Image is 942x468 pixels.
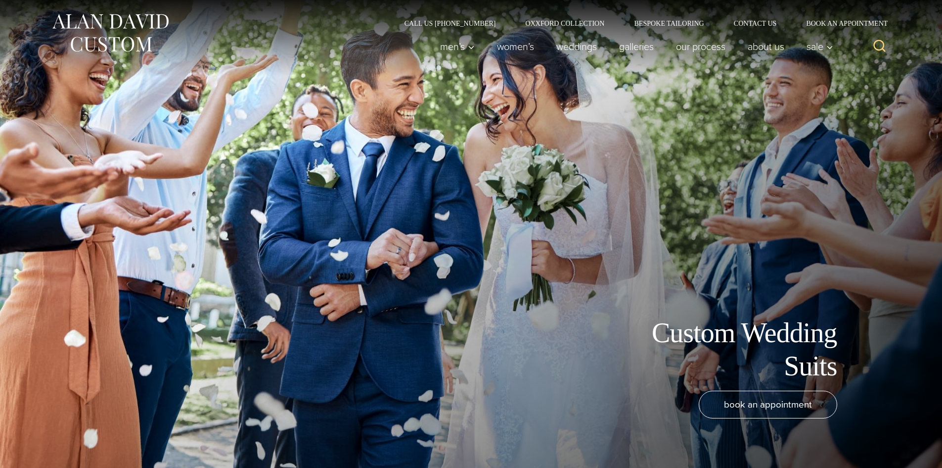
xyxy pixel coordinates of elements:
span: Men’s [440,42,475,52]
a: Women’s [486,37,545,56]
a: Our Process [665,37,736,56]
a: Bespoke Tailoring [619,20,718,27]
span: Sale [807,42,833,52]
a: About Us [736,37,795,56]
nav: Primary Navigation [429,37,838,56]
a: Galleries [608,37,665,56]
h1: Custom Wedding Suits [615,316,837,383]
a: Contact Us [719,20,792,27]
a: Oxxford Collection [510,20,619,27]
nav: Secondary Navigation [390,20,892,27]
a: Book an Appointment [791,20,891,27]
a: book an appointment [699,391,837,418]
a: weddings [545,37,608,56]
button: View Search Form [868,35,892,58]
img: Alan David Custom [51,11,170,55]
a: Call Us [PHONE_NUMBER] [390,20,511,27]
span: book an appointment [724,397,812,412]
